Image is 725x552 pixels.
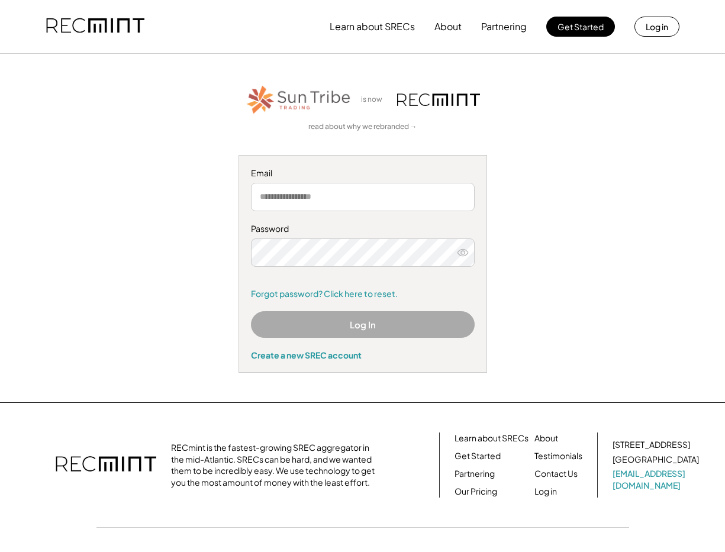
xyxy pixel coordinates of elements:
[534,468,578,480] a: Contact Us
[251,223,475,235] div: Password
[434,15,462,38] button: About
[171,442,381,488] div: RECmint is the fastest-growing SREC aggregator in the mid-Atlantic. SRECs can be hard, and we wan...
[613,454,699,466] div: [GEOGRAPHIC_DATA]
[534,450,582,462] a: Testimonials
[455,486,497,498] a: Our Pricing
[634,17,679,37] button: Log in
[455,468,495,480] a: Partnering
[455,450,501,462] a: Get Started
[46,7,144,47] img: recmint-logotype%403x.png
[251,288,475,300] a: Forgot password? Click here to reset.
[308,122,417,132] a: read about why we rebranded →
[455,432,529,444] a: Learn about SRECs
[534,486,557,498] a: Log in
[613,439,690,451] div: [STREET_ADDRESS]
[481,15,527,38] button: Partnering
[251,311,475,338] button: Log In
[246,83,352,116] img: STT_Horizontal_Logo%2B-%2BColor.png
[534,432,558,444] a: About
[251,167,475,179] div: Email
[397,93,480,106] img: recmint-logotype%403x.png
[358,95,391,105] div: is now
[251,350,475,360] div: Create a new SREC account
[546,17,615,37] button: Get Started
[613,468,701,491] a: [EMAIL_ADDRESS][DOMAIN_NAME]
[56,444,156,486] img: recmint-logotype%403x.png
[330,15,415,38] button: Learn about SRECs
